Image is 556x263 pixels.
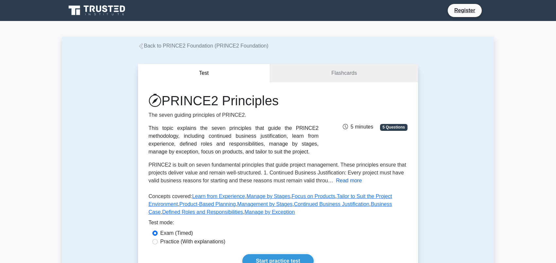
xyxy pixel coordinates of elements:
a: Learn from Experience [192,193,245,199]
p: Concepts covered: , , , , , , , , , [148,192,408,219]
a: Back to PRINCE2 Foundation (PRINCE2 Foundation) [138,43,269,49]
a: Focus on Products [292,193,335,199]
button: Test [138,64,270,83]
label: Exam (Timed) [160,229,193,237]
a: Manage by Stages [247,193,290,199]
p: The seven guiding principles of PRINCE2. [148,111,319,119]
a: Product-Based Planning [179,201,236,207]
span: 5 Questions [380,124,408,131]
h1: PRINCE2 Principles [148,93,319,109]
a: Management by Stages [237,201,292,207]
span: PRINCE2 is built on seven fundamental principles that guide project management. These principles ... [148,162,406,183]
a: Flashcards [270,64,418,83]
a: Register [450,6,479,14]
label: Practice (With explanations) [160,238,225,246]
a: Defined Roles and Responsibilities [162,209,243,215]
span: 5 minutes [343,124,373,130]
a: Manage by Exception [245,209,295,215]
div: This topic explains the seven principles that guide the PRINCE2 methodology, including continued ... [148,124,319,156]
div: Test mode: [148,219,408,229]
button: Read more [336,177,362,185]
a: Continued Business Justification [294,201,369,207]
